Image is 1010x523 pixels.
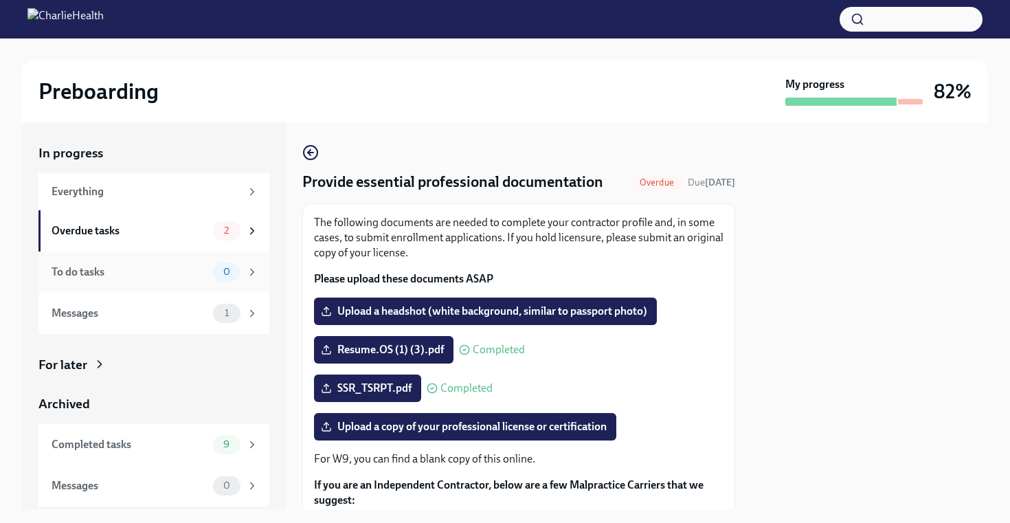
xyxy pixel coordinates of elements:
label: SSR_TSRPT.pdf [314,375,421,402]
a: Everything [38,173,269,210]
strong: Please upload these documents ASAP [314,272,493,285]
p: For W9, you can find a blank copy of this online. [314,452,723,467]
span: Upload a headshot (white background, similar to passport photo) [324,304,647,318]
h2: Preboarding [38,78,159,105]
span: Overdue [631,177,682,188]
div: Everything [52,184,240,199]
span: 0 [215,480,238,491]
div: Messages [52,478,207,493]
h3: 82% [934,79,972,104]
img: CharlieHealth [27,8,104,30]
label: Upload a copy of your professional license or certification [314,413,616,441]
span: Completed [440,383,493,394]
span: 0 [215,267,238,277]
span: Completed [473,344,525,355]
h4: Provide essential professional documentation [302,172,603,192]
div: Overdue tasks [52,223,207,238]
a: Overdue tasks2 [38,210,269,252]
p: The following documents are needed to complete your contractor profile and, in some cases, to sub... [314,215,723,260]
div: Completed tasks [52,437,207,452]
div: To do tasks [52,265,207,280]
label: Resume.OS (1) (3).pdf [314,336,453,364]
span: September 3rd, 2025 09:00 [688,176,735,189]
a: To do tasks0 [38,252,269,293]
span: 1 [216,308,237,318]
a: In progress [38,144,269,162]
div: For later [38,356,87,374]
strong: My progress [785,77,844,92]
a: Messages0 [38,465,269,507]
span: 2 [216,225,237,236]
a: Completed tasks9 [38,424,269,465]
strong: If you are an Independent Contractor, below are a few Malpractice Carriers that we suggest: [314,478,704,507]
label: Upload a headshot (white background, similar to passport photo) [314,298,657,325]
span: 9 [215,439,238,449]
div: Messages [52,306,207,321]
span: SSR_TSRPT.pdf [324,381,412,395]
a: For later [38,356,269,374]
a: Messages1 [38,293,269,334]
span: Due [688,177,735,188]
strong: [DATE] [705,177,735,188]
a: Archived [38,395,269,413]
span: Resume.OS (1) (3).pdf [324,343,444,357]
span: Upload a copy of your professional license or certification [324,420,607,434]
